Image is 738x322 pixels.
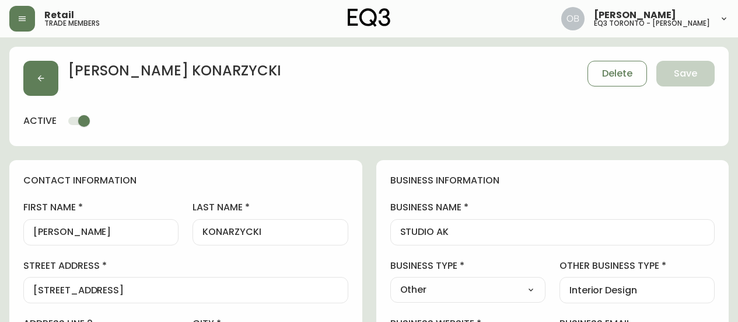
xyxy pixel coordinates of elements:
[68,61,281,86] h2: [PERSON_NAME] KONARZYCKI
[348,8,391,27] img: logo
[23,201,179,214] label: first name
[44,11,74,20] span: Retail
[390,201,715,214] label: business name
[594,20,710,27] h5: eq3 toronto - [PERSON_NAME]
[559,259,715,272] label: other business type
[44,20,100,27] h5: trade members
[23,174,348,187] h4: contact information
[602,67,632,80] span: Delete
[23,259,348,272] label: street address
[390,174,715,187] h4: business information
[23,115,57,127] h4: active
[594,11,676,20] span: [PERSON_NAME]
[193,201,348,214] label: last name
[390,259,545,272] label: business type
[587,61,647,86] button: Delete
[561,7,585,30] img: 8e0065c524da89c5c924d5ed86cfe468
